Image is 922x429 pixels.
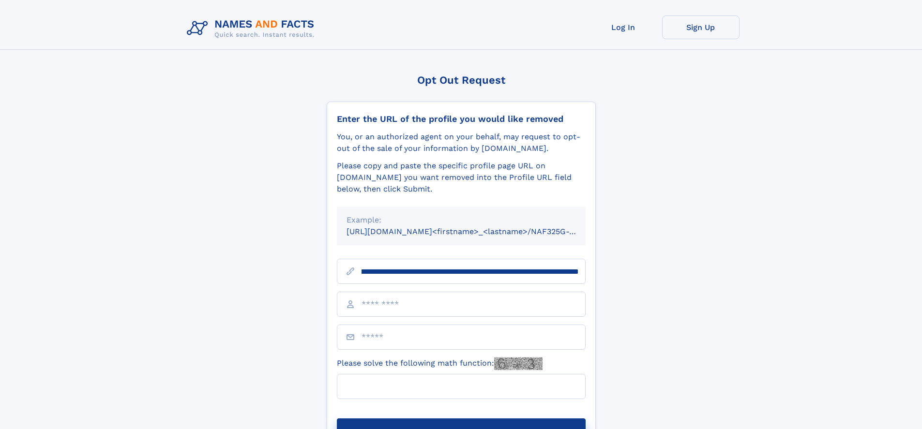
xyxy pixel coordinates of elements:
[183,15,322,42] img: Logo Names and Facts
[347,214,576,226] div: Example:
[327,74,596,86] div: Opt Out Request
[347,227,604,236] small: [URL][DOMAIN_NAME]<firstname>_<lastname>/NAF325G-xxxxxxxx
[662,15,740,39] a: Sign Up
[337,114,586,124] div: Enter the URL of the profile you would like removed
[337,357,543,370] label: Please solve the following math function:
[337,131,586,154] div: You, or an authorized agent on your behalf, may request to opt-out of the sale of your informatio...
[337,160,586,195] div: Please copy and paste the specific profile page URL on [DOMAIN_NAME] you want removed into the Pr...
[585,15,662,39] a: Log In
